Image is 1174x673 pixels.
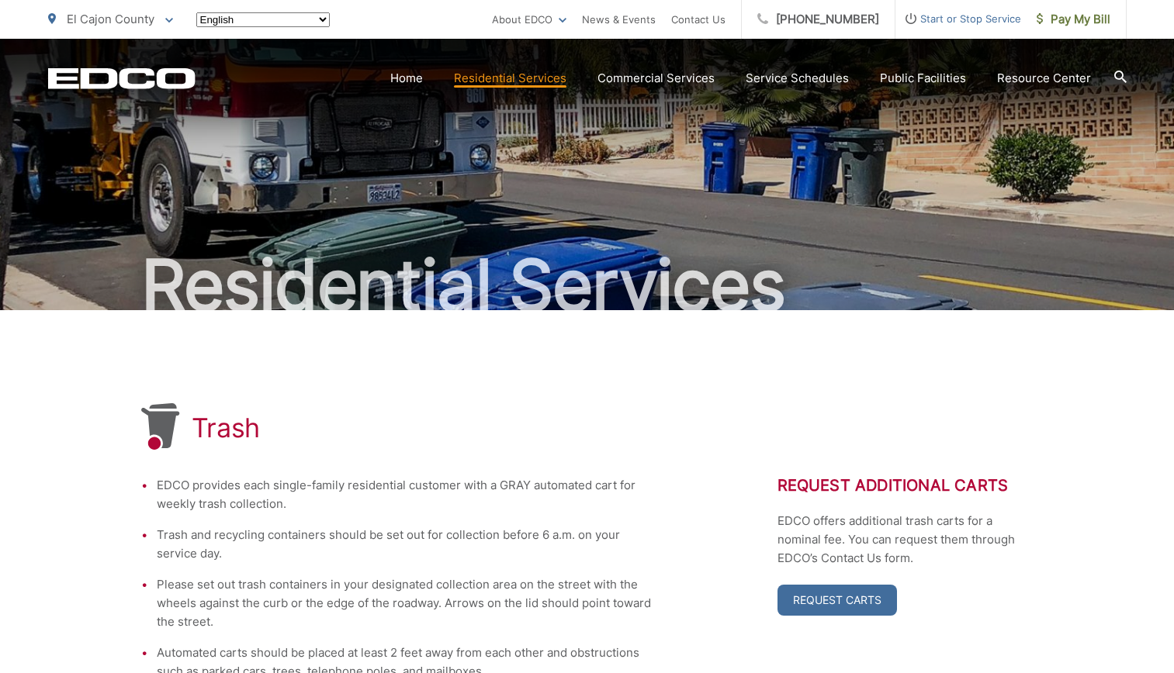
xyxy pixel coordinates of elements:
h2: Residential Services [48,247,1127,324]
a: About EDCO [492,10,566,29]
a: Commercial Services [597,69,715,88]
a: News & Events [582,10,656,29]
p: EDCO offers additional trash carts for a nominal fee. You can request them through EDCO’s Contact... [777,512,1034,568]
a: Resource Center [997,69,1091,88]
span: El Cajon County [67,12,154,26]
a: EDCD logo. Return to the homepage. [48,67,196,89]
li: Trash and recycling containers should be set out for collection before 6 a.m. on your service day. [157,526,653,563]
a: Service Schedules [746,69,849,88]
a: Request Carts [777,585,897,616]
a: Public Facilities [880,69,966,88]
a: Contact Us [671,10,726,29]
li: EDCO provides each single-family residential customer with a GRAY automated cart for weekly trash... [157,476,653,513]
h2: Request Additional Carts [777,476,1034,495]
a: Home [390,69,423,88]
h1: Trash [192,412,261,443]
select: Select a language [196,12,330,27]
a: Residential Services [454,69,566,88]
li: Please set out trash containers in your designated collection area on the street with the wheels ... [157,575,653,631]
span: Pay My Bill [1037,10,1110,29]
